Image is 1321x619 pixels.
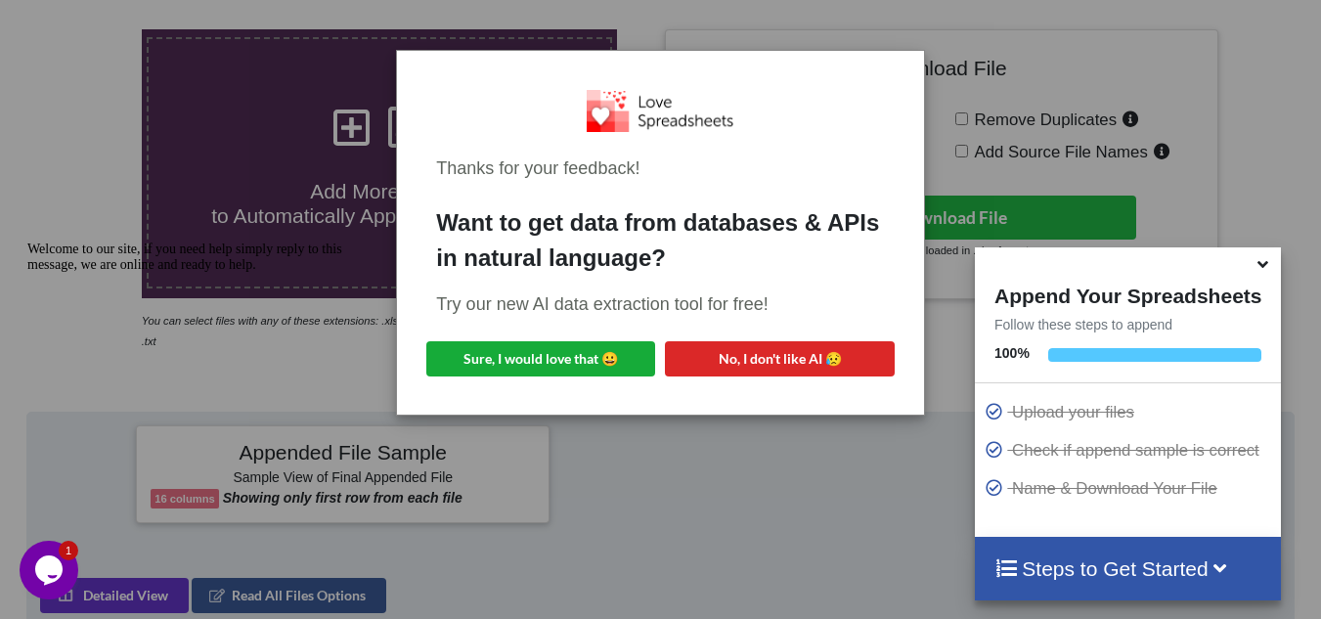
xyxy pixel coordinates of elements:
h4: Append Your Spreadsheets [975,279,1281,308]
p: Check if append sample is correct [985,438,1276,463]
iframe: chat widget [20,234,372,531]
iframe: chat widget [20,541,82,599]
div: Try our new AI data extraction tool for free! [436,291,884,318]
img: Logo.png [587,90,733,132]
h4: Steps to Get Started [994,556,1261,581]
p: Name & Download Your File [985,476,1276,501]
div: Thanks for your feedback! [436,155,884,182]
button: No, I don't like AI 😥 [665,341,894,376]
button: Sure, I would love that 😀 [426,341,655,376]
p: Upload your files [985,400,1276,424]
b: 100 % [994,345,1030,361]
div: Welcome to our site, if you need help simply reply to this message, we are online and ready to help. [8,8,360,39]
p: Follow these steps to append [975,315,1281,334]
div: Want to get data from databases & APIs in natural language? [436,205,884,276]
span: Welcome to our site, if you need help simply reply to this message, we are online and ready to help. [8,8,323,38]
